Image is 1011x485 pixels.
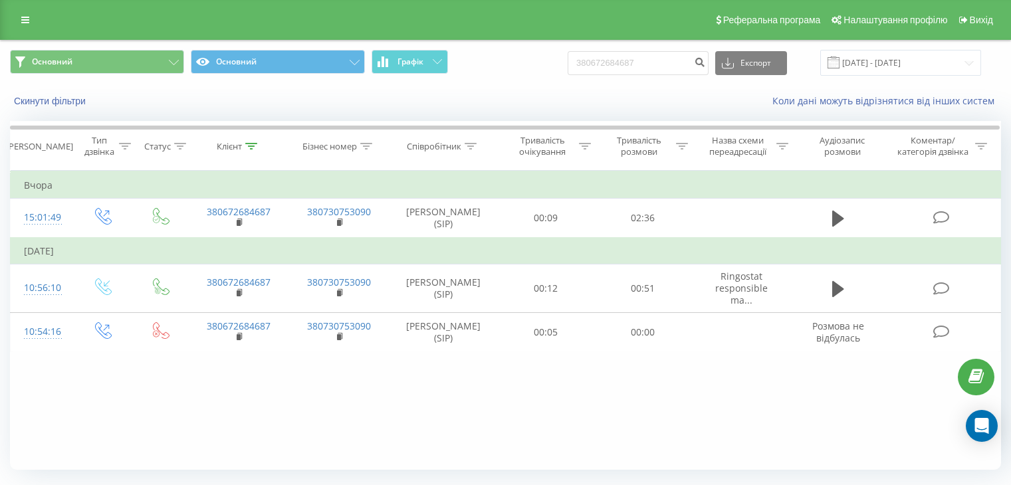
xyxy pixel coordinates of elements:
td: 00:00 [594,313,691,351]
span: Реферальна програма [723,15,821,25]
div: Коментар/категорія дзвінка [894,135,972,157]
div: Статус [144,141,171,152]
button: Скинути фільтри [10,95,92,107]
td: 00:09 [498,199,594,238]
div: Тип дзвінка [84,135,115,157]
div: Співробітник [407,141,461,152]
a: 380672684687 [207,320,271,332]
div: Клієнт [217,141,242,152]
button: Основний [10,50,184,74]
div: Open Intercom Messenger [966,410,998,442]
span: Основний [32,56,72,67]
span: Налаштування профілю [843,15,947,25]
span: Розмова не відбулась [812,320,864,344]
div: Назва схеми переадресації [703,135,773,157]
a: 380672684687 [207,205,271,218]
input: Пошук за номером [568,51,709,75]
span: Графік [397,57,423,66]
div: Тривалість розмови [606,135,673,157]
div: Аудіозапис розмови [804,135,881,157]
td: 00:12 [498,264,594,313]
a: 380730753090 [307,320,371,332]
button: Графік [372,50,448,74]
a: 380730753090 [307,276,371,288]
td: 00:51 [594,264,691,313]
div: Тривалість очікування [510,135,576,157]
button: Експорт [715,51,787,75]
button: Основний [191,50,365,74]
td: 02:36 [594,199,691,238]
a: 380730753090 [307,205,371,218]
div: 10:54:16 [24,319,59,345]
div: Бізнес номер [302,141,357,152]
span: Вихід [970,15,993,25]
div: 10:56:10 [24,275,59,301]
td: [DATE] [11,238,1001,264]
td: 00:05 [498,313,594,351]
a: Коли дані можуть відрізнятися вiд інших систем [772,94,1001,107]
div: [PERSON_NAME] [6,141,73,152]
td: [PERSON_NAME] (SIP) [390,313,498,351]
span: Ringostat responsible ma... [715,270,768,306]
td: [PERSON_NAME] (SIP) [390,199,498,238]
a: 380672684687 [207,276,271,288]
td: Вчора [11,172,1001,199]
td: [PERSON_NAME] (SIP) [390,264,498,313]
div: 15:01:49 [24,205,59,231]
